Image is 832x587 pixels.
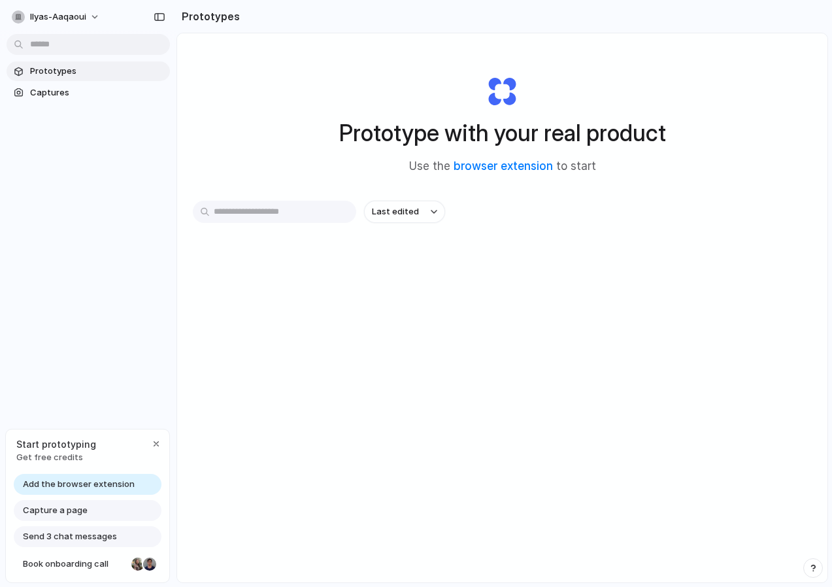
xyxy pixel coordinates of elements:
[23,558,126,571] span: Book onboarding call
[364,201,445,223] button: Last edited
[30,86,165,99] span: Captures
[16,451,96,464] span: Get free credits
[30,10,86,24] span: ilyas-aaqaoui
[339,116,666,150] h1: Prototype with your real product
[16,437,96,451] span: Start prototyping
[23,530,117,543] span: Send 3 chat messages
[30,65,165,78] span: Prototypes
[14,554,161,575] a: Book onboarding call
[454,159,553,173] a: browser extension
[142,556,158,572] div: Christian Iacullo
[23,478,135,491] span: Add the browser extension
[130,556,146,572] div: Nicole Kubica
[372,205,419,218] span: Last edited
[7,7,107,27] button: ilyas-aaqaoui
[7,83,170,103] a: Captures
[23,504,88,517] span: Capture a page
[409,158,596,175] span: Use the to start
[176,8,240,24] h2: Prototypes
[7,61,170,81] a: Prototypes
